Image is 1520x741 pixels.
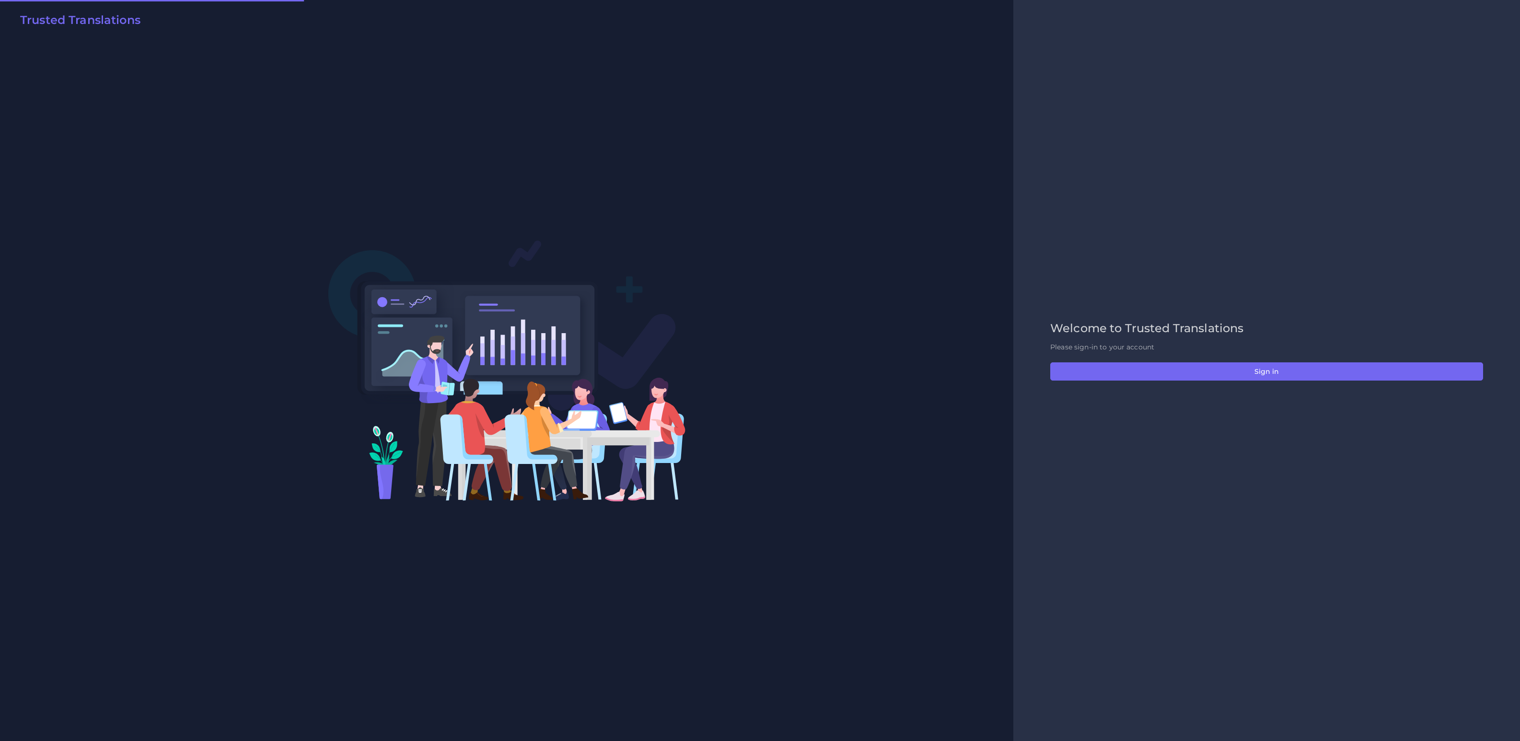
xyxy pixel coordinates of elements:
[328,240,686,502] img: Login V2
[1050,322,1483,336] h2: Welcome to Trusted Translations
[1050,362,1483,381] button: Sign in
[20,13,140,27] h2: Trusted Translations
[1050,342,1483,352] p: Please sign-in to your account
[13,13,140,31] a: Trusted Translations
